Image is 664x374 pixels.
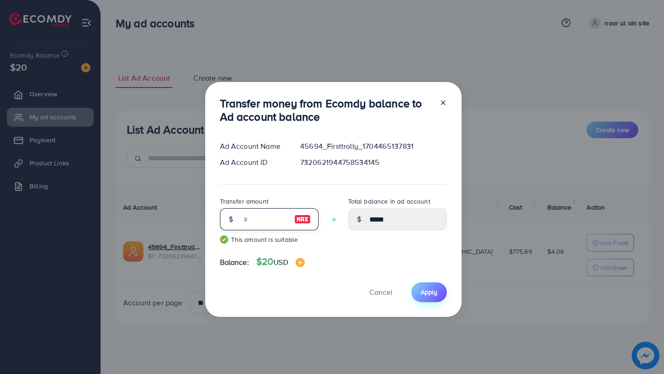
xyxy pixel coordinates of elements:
[220,257,249,268] span: Balance:
[411,282,447,302] button: Apply
[369,287,392,297] span: Cancel
[273,257,288,267] span: USD
[293,157,454,168] div: 7320621944758534145
[220,197,268,206] label: Transfer amount
[220,97,432,123] h3: Transfer money from Ecomdy balance to Ad account balance
[296,258,305,267] img: image
[293,141,454,152] div: 45694_Firsttrolly_1704465137831
[213,141,293,152] div: Ad Account Name
[358,282,404,302] button: Cancel
[220,235,319,244] small: This amount is suitable
[220,235,228,244] img: guide
[256,256,305,268] h4: $20
[213,157,293,168] div: Ad Account ID
[348,197,430,206] label: Total balance in ad account
[421,287,438,297] span: Apply
[294,214,311,225] img: image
